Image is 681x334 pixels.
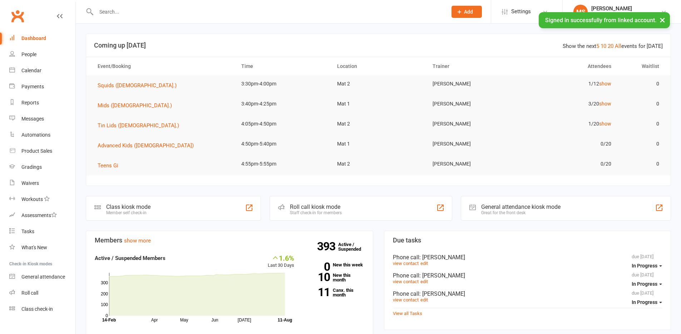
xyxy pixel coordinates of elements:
div: Phone call [393,290,662,297]
a: Class kiosk mode [9,301,75,317]
button: Add [451,6,482,18]
td: 4:05pm-4:50pm [235,116,331,132]
button: In Progress [632,296,662,309]
span: Signed in successfully from linked account. [545,17,656,24]
button: Advanced Kids ([DEMOGRAPHIC_DATA]) [98,141,199,150]
div: Payments [21,84,44,89]
button: In Progress [632,277,662,290]
th: Attendees [522,57,618,75]
td: 3:40pm-4:25pm [235,95,331,112]
td: 0/20 [522,156,618,172]
div: Tasks [21,229,34,234]
a: 10 [601,43,606,49]
div: Great for the front desk [481,210,561,215]
div: Class check-in [21,306,53,312]
a: Gradings [9,159,75,175]
span: In Progress [632,263,657,269]
a: view contact [393,261,419,266]
td: [PERSON_NAME] [426,75,522,92]
a: Tasks [9,224,75,240]
a: edit [420,261,428,266]
strong: 10 [305,272,330,283]
div: Dashboard [21,35,46,41]
div: 1.6% [268,254,294,262]
span: : [PERSON_NAME] [419,254,465,261]
td: 1/20 [522,116,618,132]
h3: Due tasks [393,237,662,244]
a: Payments [9,79,75,95]
button: Mids ([DEMOGRAPHIC_DATA].) [98,101,177,110]
a: Automations [9,127,75,143]
a: edit [420,297,428,303]
span: In Progress [632,281,657,287]
a: Dashboard [9,30,75,46]
td: [PERSON_NAME] [426,156,522,172]
a: 10New this month [305,273,364,282]
button: × [656,12,669,28]
a: 20 [608,43,613,49]
a: Reports [9,95,75,111]
td: 3/20 [522,95,618,112]
a: show more [124,237,151,244]
td: Mat 2 [331,75,426,92]
td: [PERSON_NAME] [426,95,522,112]
button: Teens Gi [98,161,123,170]
a: Assessments [9,207,75,224]
a: General attendance kiosk mode [9,269,75,285]
a: People [9,46,75,63]
span: Mids ([DEMOGRAPHIC_DATA].) [98,102,172,109]
div: Staff check-in for members [290,210,342,215]
td: [PERSON_NAME] [426,116,522,132]
td: 0/20 [522,136,618,152]
td: Mat 2 [331,116,426,132]
button: Squids ([DEMOGRAPHIC_DATA].) [98,81,182,90]
th: Time [235,57,331,75]
button: In Progress [632,259,662,272]
td: Mat 1 [331,95,426,112]
a: Calendar [9,63,75,79]
div: Phone call [393,272,662,279]
h3: Coming up [DATE] [94,42,663,49]
span: Advanced Kids ([DEMOGRAPHIC_DATA]) [98,142,194,149]
div: [PERSON_NAME] [591,5,661,12]
td: 4:55pm-5:55pm [235,156,331,172]
div: LOCALS JIU JITSU MAROUBRA [591,12,661,18]
span: : [PERSON_NAME] [419,272,465,279]
th: Waitlist [618,57,666,75]
div: Roll call [21,290,38,296]
a: view contact [393,279,419,284]
div: General attendance [21,274,65,280]
button: Tin Lids ([DEMOGRAPHIC_DATA].) [98,121,184,130]
div: Show the next events for [DATE] [563,42,663,50]
a: 0New this week [305,262,364,267]
a: Product Sales [9,143,75,159]
div: Product Sales [21,148,52,154]
a: Waivers [9,175,75,191]
a: Workouts [9,191,75,207]
td: Mat 2 [331,156,426,172]
div: Waivers [21,180,39,186]
span: Teens Gi [98,162,118,169]
div: Member self check-in [106,210,150,215]
div: People [21,51,36,57]
td: 0 [618,136,666,152]
input: Search... [94,7,442,17]
a: 393Active / Suspended [338,237,370,257]
span: Settings [511,4,531,20]
a: edit [420,279,428,284]
span: In Progress [632,299,657,305]
td: Mat 1 [331,136,426,152]
a: show [599,121,611,127]
h3: Members [95,237,364,244]
div: Last 30 Days [268,254,294,269]
a: view contact [393,297,419,303]
td: 0 [618,75,666,92]
td: 3:30pm-4:00pm [235,75,331,92]
strong: 393 [317,241,338,252]
div: General attendance kiosk mode [481,203,561,210]
a: Roll call [9,285,75,301]
div: Roll call kiosk mode [290,203,342,210]
th: Trainer [426,57,522,75]
div: Automations [21,132,50,138]
td: 0 [618,156,666,172]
